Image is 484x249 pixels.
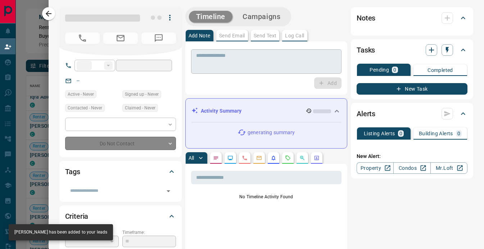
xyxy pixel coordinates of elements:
div: Alerts [357,105,467,122]
p: Listing Alerts [364,131,395,136]
h2: Tags [65,166,80,177]
svg: Emails [256,155,262,161]
span: Active - Never [68,91,94,98]
span: No Number [141,32,176,44]
span: Claimed - Never [125,104,155,112]
p: Timeframe: [122,229,176,236]
svg: Lead Browsing Activity [227,155,233,161]
p: 0 [393,67,396,72]
p: Pending [370,67,389,72]
div: Do Not Contact [65,137,176,150]
p: generating summary [248,129,295,136]
p: No Timeline Activity Found [191,194,342,200]
a: -- [77,78,80,83]
h2: Alerts [357,108,375,119]
div: Tasks [357,41,467,59]
button: Open [163,186,173,196]
span: Signed up - Never [125,91,159,98]
span: Contacted - Never [68,104,102,112]
p: New Alert: [357,153,467,160]
h2: Notes [357,12,375,24]
svg: Opportunities [299,155,305,161]
svg: Requests [285,155,291,161]
p: Building Alerts [419,131,453,136]
h2: Tasks [357,44,375,56]
div: Activity Summary [191,104,341,118]
p: Add Note [189,33,211,38]
a: Mr.Loft [430,162,467,174]
svg: Calls [242,155,248,161]
span: No Email [103,32,138,44]
button: New Task [357,83,467,95]
p: Activity Summary [201,107,242,115]
div: [PERSON_NAME] has been added to your leads [14,226,107,238]
button: Campaigns [235,11,288,23]
svg: Listing Alerts [271,155,276,161]
a: Property [357,162,394,174]
svg: Agent Actions [314,155,320,161]
p: 0 [399,131,402,136]
p: All [189,155,194,160]
button: Timeline [189,11,233,23]
p: Completed [428,68,453,73]
h2: Criteria [65,210,89,222]
div: Tags [65,163,176,180]
div: Notes [357,9,467,27]
a: Condos [393,162,430,174]
p: 0 [457,131,460,136]
span: No Number [65,32,100,44]
svg: Notes [213,155,219,161]
div: Criteria [65,208,176,225]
